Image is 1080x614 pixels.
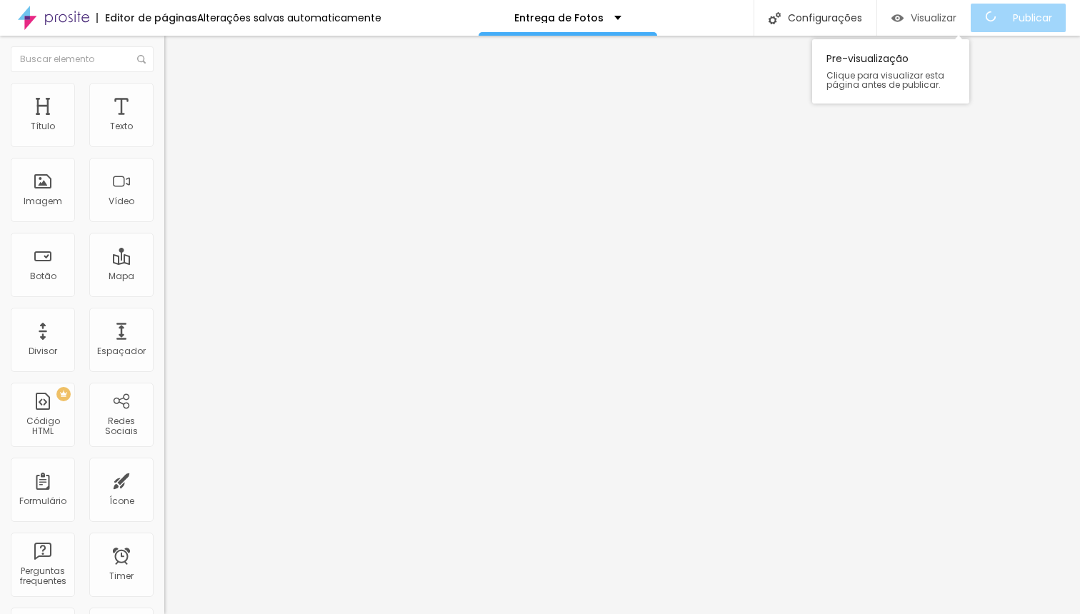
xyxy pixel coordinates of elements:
[891,12,904,24] img: view-1.svg
[971,4,1066,32] button: Publicar
[826,71,955,89] span: Clique para visualizar esta página antes de publicar.
[137,55,146,64] img: Icone
[911,12,956,24] span: Visualizar
[31,121,55,131] div: Título
[110,121,133,131] div: Texto
[109,496,134,506] div: Ícone
[769,12,781,24] img: Icone
[30,271,56,281] div: Botão
[11,46,154,72] input: Buscar elemento
[109,196,134,206] div: Vídeo
[24,196,62,206] div: Imagem
[14,416,71,437] div: Código HTML
[109,271,134,281] div: Mapa
[514,13,604,23] p: Entrega de Fotos
[97,346,146,356] div: Espaçador
[19,496,66,506] div: Formulário
[14,566,71,587] div: Perguntas frequentes
[1013,12,1052,24] span: Publicar
[164,36,1080,614] iframe: Editor
[877,4,971,32] button: Visualizar
[29,346,57,356] div: Divisor
[109,571,134,581] div: Timer
[93,416,149,437] div: Redes Sociais
[96,13,197,23] div: Editor de páginas
[197,13,381,23] div: Alterações salvas automaticamente
[812,39,969,104] div: Pre-visualização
